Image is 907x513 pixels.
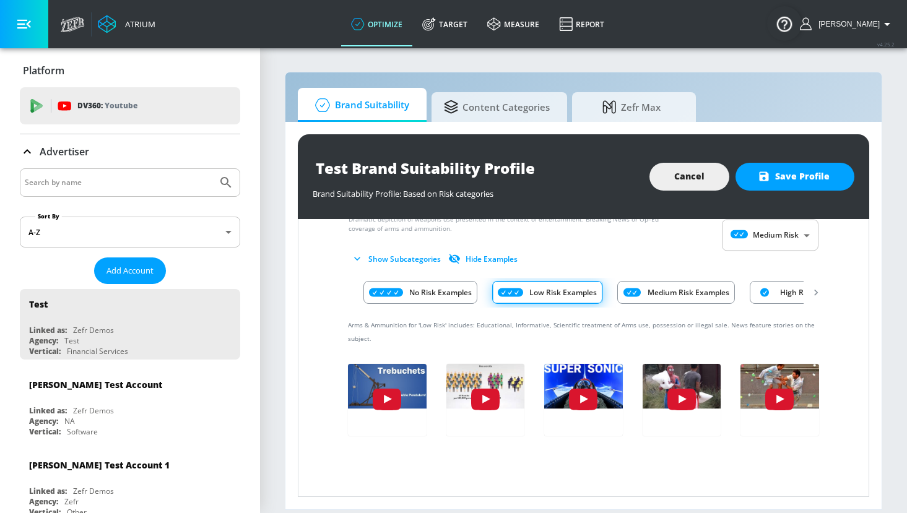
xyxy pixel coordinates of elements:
div: Zefr Demos [73,405,114,416]
a: optimize [341,2,412,46]
a: measure [477,2,549,46]
div: Zefr [64,496,79,507]
div: Platform [20,53,240,88]
span: Save Profile [760,169,830,184]
button: jTBDc19eW2o [348,364,427,436]
div: Zefr Demos [73,486,114,496]
div: Advertiser [20,134,240,169]
button: Save Profile [736,163,854,191]
div: TestLinked as:Zefr DemosAgency:TestVertical:Financial Services [20,289,240,360]
p: Medium Risk [753,230,799,241]
button: Xz5z1hBxejg [740,364,819,436]
a: Report [549,2,614,46]
div: Financial Services [67,346,128,356]
div: Linked as: [29,325,67,335]
button: Add Account [94,257,166,284]
span: Brand Suitability [310,90,409,120]
img: Xz5z1hBxejg [737,360,823,408]
img: coUJ-TiR2qU [442,360,528,408]
img: _MZ3JPt270w [638,360,724,408]
div: A-Z [20,217,240,248]
button: coUJ-TiR2qU [446,364,525,436]
div: Vertical: [29,426,61,437]
div: Agency: [29,496,58,507]
p: No Risk Examples [409,286,472,299]
p: Medium Risk Examples [648,286,729,299]
div: Atrium [120,19,155,30]
label: Sort By [35,212,62,220]
p: DV360: [77,99,137,113]
div: Software [67,426,98,437]
div: Test [64,335,79,346]
span: login as: ana.valente@zefr.com [814,20,880,28]
span: Arms & Ammunition for 'Low Risk' includes: Educational, Informative, Scientific treatment of Arms... [348,321,815,343]
span: v 4.25.2 [877,41,895,48]
button: Open Resource Center [767,6,802,41]
button: [PERSON_NAME] [800,17,895,32]
a: Target [412,2,477,46]
div: DV360: Youtube [20,87,240,124]
div: Linked as: [29,486,67,496]
div: [PERSON_NAME] Test AccountLinked as:Zefr DemosAgency:NAVertical:Software [20,369,240,440]
button: Hide Examples [446,249,523,269]
button: _MZ3JPt270w [643,364,721,436]
span: Add Account [106,264,154,278]
div: Agency: [29,335,58,346]
span: Cancel [674,169,705,184]
input: Search by name [25,175,212,191]
p: Youtube [105,99,137,112]
p: Advertiser [40,145,89,158]
div: [PERSON_NAME] Test Account [29,379,162,390]
div: Zefr Demos [73,325,114,335]
div: Brand Suitability Profile: Based on Risk categories [313,182,637,199]
button: p1PgNbgWSyY [544,364,623,436]
div: Risk Category Examples [363,278,804,308]
p: High Risk Examples [780,286,849,299]
div: [PERSON_NAME] Test Account 1 [29,459,170,471]
div: Vertical: [29,346,61,356]
div: Agency: [29,416,58,426]
p: Platform [23,64,64,77]
button: Cancel [649,163,729,191]
span: Zefr Max [584,92,679,122]
div: NA [64,416,75,426]
span: Content Categories [444,92,550,122]
div: Test [29,298,48,310]
img: p1PgNbgWSyY [540,360,627,408]
button: Show Subcategories [349,249,446,269]
div: Linked as: [29,405,67,416]
a: Atrium [98,15,155,33]
span: Dramatic depiction of weapons use presented in the context of entertainment. Breaking News or Op–... [349,215,664,233]
img: jTBDc19eW2o [344,360,430,408]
